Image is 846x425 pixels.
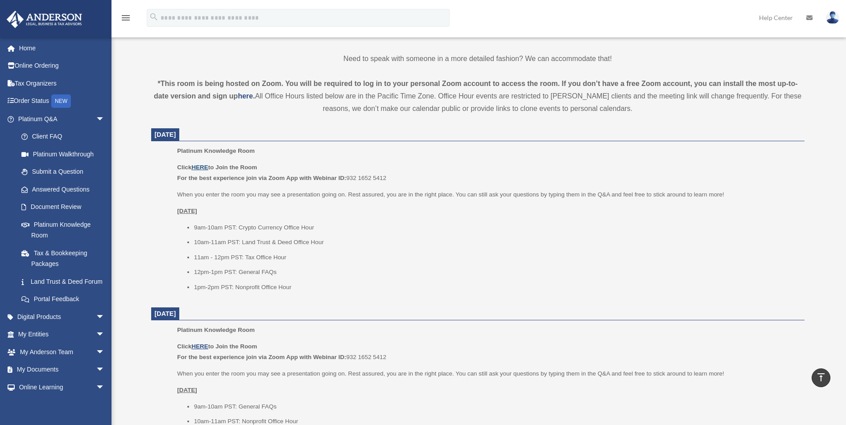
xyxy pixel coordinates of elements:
a: Tax Organizers [6,74,118,92]
u: [DATE] [177,387,197,393]
a: here [238,92,253,100]
a: Platinum Walkthrough [12,145,118,163]
a: Order StatusNEW [6,92,118,110]
p: When you enter the room you may see a presentation going on. Rest assured, you are in the right p... [177,189,798,200]
a: HERE [191,164,208,171]
u: [DATE] [177,208,197,214]
span: arrow_drop_down [96,378,114,396]
a: Digital Productsarrow_drop_down [6,308,118,326]
span: arrow_drop_down [96,343,114,361]
a: menu [120,16,131,23]
a: Tax & Bookkeeping Packages [12,244,118,273]
p: 932 1652 5412 [177,162,798,183]
a: Platinum Q&Aarrow_drop_down [6,110,118,128]
strong: *This room is being hosted on Zoom. You will be required to log in to your personal Zoom account ... [154,80,798,100]
span: Platinum Knowledge Room [177,147,255,154]
img: Anderson Advisors Platinum Portal [4,11,85,28]
i: search [149,12,159,22]
div: NEW [51,94,71,108]
p: Need to speak with someone in a more detailed fashion? We can accommodate that! [151,53,805,65]
b: For the best experience join via Zoom App with Webinar ID: [177,354,346,360]
a: Land Trust & Deed Forum [12,273,118,290]
li: 12pm-1pm PST: General FAQs [194,267,798,278]
li: 9am-10am PST: Crypto Currency Office Hour [194,222,798,233]
b: Click to Join the Room [177,164,257,171]
a: Online Learningarrow_drop_down [6,378,118,396]
strong: . [253,92,255,100]
a: Online Ordering [6,57,118,75]
a: HERE [191,343,208,350]
i: menu [120,12,131,23]
span: [DATE] [155,131,176,138]
a: My Anderson Teamarrow_drop_down [6,343,118,361]
img: User Pic [826,11,839,24]
p: 932 1652 5412 [177,341,798,362]
a: My Entitiesarrow_drop_down [6,326,118,343]
li: 10am-11am PST: Land Trust & Deed Office Hour [194,237,798,248]
a: Client FAQ [12,128,118,146]
a: Answered Questions [12,180,118,198]
span: arrow_drop_down [96,110,114,128]
a: Submit a Question [12,163,118,181]
span: Platinum Knowledge Room [177,327,255,333]
a: My Documentsarrow_drop_down [6,361,118,379]
a: vertical_align_top [812,368,830,387]
span: arrow_drop_down [96,308,114,326]
div: All Office Hours listed below are in the Pacific Time Zone. Office Hour events are restricted to ... [151,78,805,115]
a: Document Review [12,198,118,216]
li: 9am-10am PST: General FAQs [194,401,798,412]
li: 1pm-2pm PST: Nonprofit Office Hour [194,282,798,293]
a: Portal Feedback [12,290,118,308]
b: Click to Join the Room [177,343,257,350]
i: vertical_align_top [816,372,826,383]
span: arrow_drop_down [96,361,114,379]
span: arrow_drop_down [96,326,114,344]
p: When you enter the room you may see a presentation going on. Rest assured, you are in the right p... [177,368,798,379]
b: For the best experience join via Zoom App with Webinar ID: [177,175,346,181]
li: 11am - 12pm PST: Tax Office Hour [194,252,798,263]
span: [DATE] [155,310,176,317]
a: Home [6,39,118,57]
a: Platinum Knowledge Room [12,216,114,244]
